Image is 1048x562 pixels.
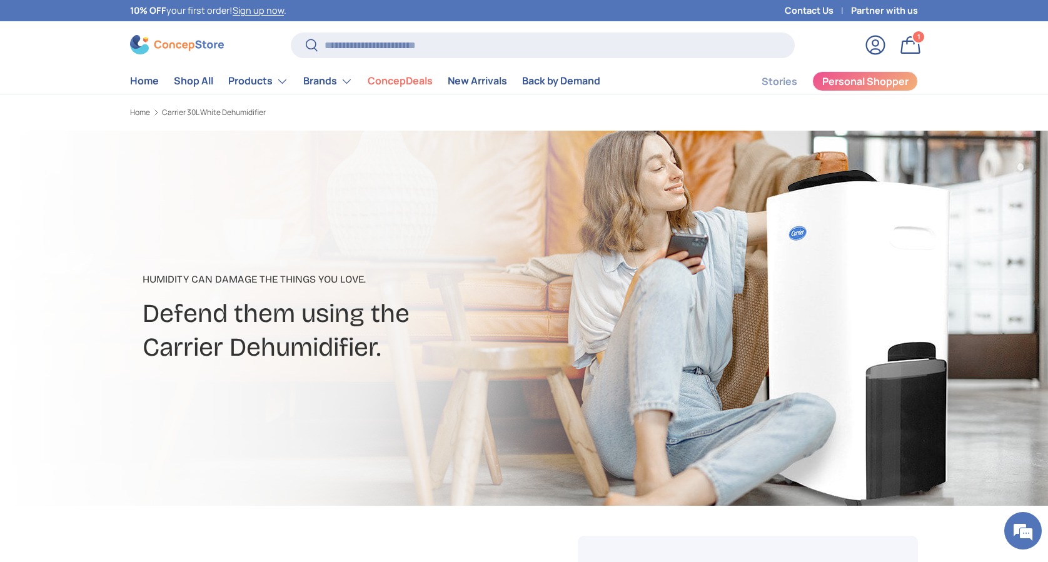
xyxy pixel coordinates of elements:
[130,35,224,54] img: ConcepStore
[732,69,918,94] nav: Secondary
[228,69,288,94] a: Products
[522,69,600,93] a: Back by Demand
[130,69,159,93] a: Home
[762,69,797,94] a: Stories
[917,32,920,41] span: 1
[130,4,166,16] strong: 10% OFF
[368,69,433,93] a: ConcepDeals
[221,69,296,94] summary: Products
[822,76,909,86] span: Personal Shopper
[130,109,150,116] a: Home
[851,4,918,18] a: Partner with us
[130,69,600,94] nav: Primary
[130,4,286,18] p: your first order! .
[162,109,266,116] a: Carrier 30L White Dehumidifier
[785,4,851,18] a: Contact Us
[233,4,284,16] a: Sign up now
[130,107,548,118] nav: Breadcrumbs
[448,69,507,93] a: New Arrivals
[143,297,623,364] h2: Defend them using the Carrier Dehumidifier.
[143,272,623,287] p: Humidity can damage the things you love.
[296,69,360,94] summary: Brands
[174,69,213,93] a: Shop All
[303,69,353,94] a: Brands
[812,71,918,91] a: Personal Shopper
